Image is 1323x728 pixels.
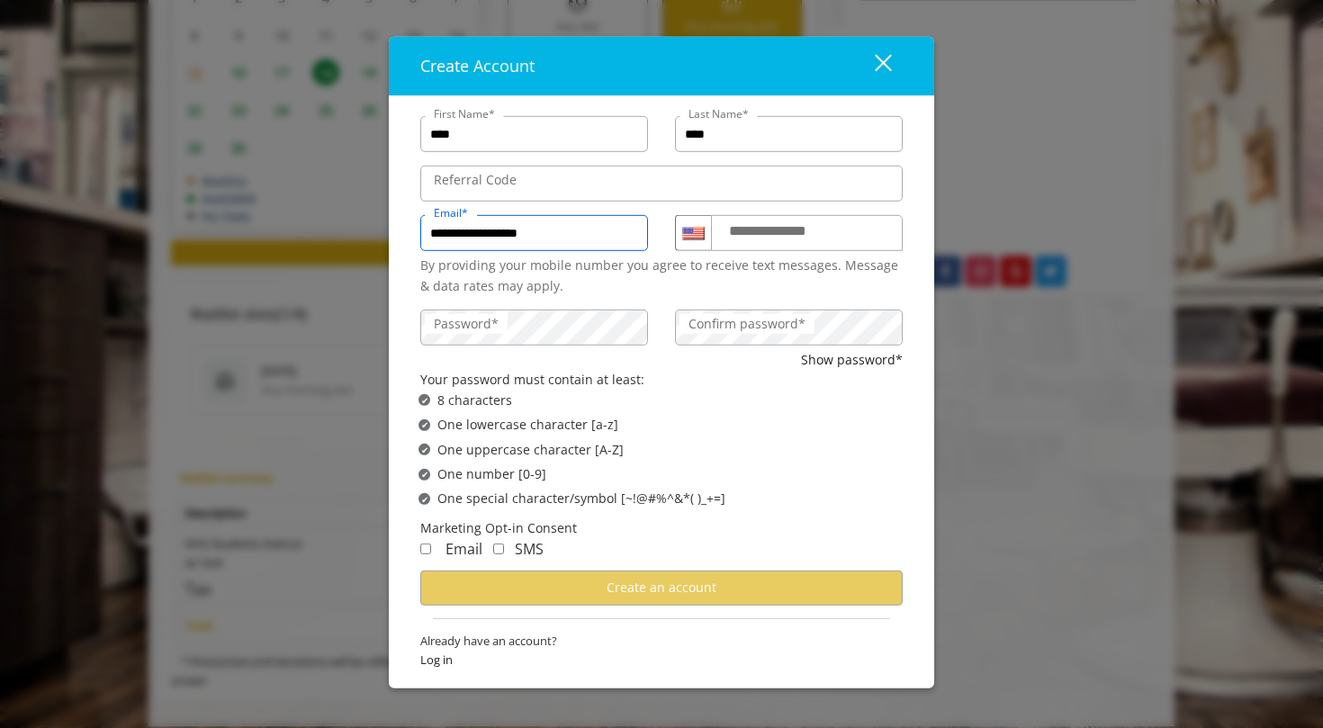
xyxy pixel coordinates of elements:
span: SMS [515,539,544,559]
input: ReferralCode [420,166,903,202]
input: Email [420,215,648,251]
input: Lastname [675,116,903,152]
span: Create Account [420,55,535,76]
span: ✔ [421,418,428,432]
label: Confirm password* [679,314,814,334]
span: ✔ [421,443,428,457]
span: ✔ [421,491,428,506]
span: One uppercase character [A-Z] [437,439,624,459]
div: Marketing Opt-in Consent [420,518,903,538]
button: close dialog [841,48,903,85]
div: close dialog [854,52,890,79]
button: Show password* [801,350,903,370]
input: Receive Marketing Email [420,544,431,554]
input: Receive Marketing SMS [493,544,504,554]
input: FirstName [420,116,648,152]
div: Country [675,215,711,251]
label: Email* [425,204,477,221]
input: Password [420,310,648,346]
span: Log in [420,650,903,669]
span: Email [445,539,482,559]
div: By providing your mobile number you agree to receive text messages. Message & data rates may apply. [420,256,903,296]
span: One special character/symbol [~!@#%^&*( )_+=] [437,489,725,508]
label: Last Name* [679,105,758,122]
span: One lowercase character [a-z] [437,415,618,435]
span: 8 characters [437,391,512,410]
div: Your password must contain at least: [420,370,903,390]
span: ✔ [421,393,428,408]
label: Password* [425,314,508,334]
label: Referral Code [425,170,526,190]
input: ConfirmPassword [675,310,903,346]
span: Create an account [607,579,716,596]
button: Create an account [420,571,903,606]
span: One number [0-9] [437,464,546,484]
span: ✔ [421,467,428,481]
label: First Name* [425,105,504,122]
span: Already have an account? [420,632,903,651]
